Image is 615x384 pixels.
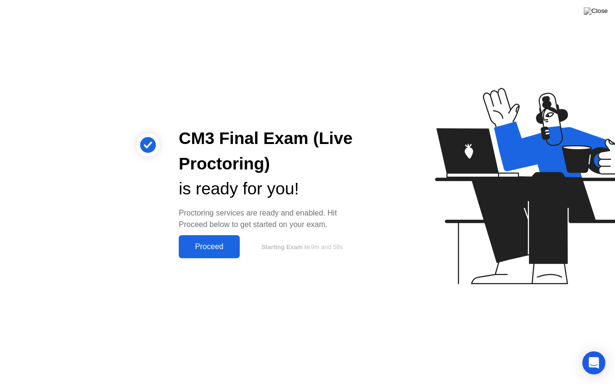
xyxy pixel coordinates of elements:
[182,242,237,251] div: Proceed
[179,176,357,202] div: is ready for you!
[584,7,608,15] img: Close
[245,238,357,256] button: Starting Exam in9m and 58s
[179,207,357,230] div: Proctoring services are ready and enabled. Hit Proceed below to get started on your exam.
[311,243,343,251] span: 9m and 58s
[179,235,240,258] button: Proceed
[582,351,605,374] div: Open Intercom Messenger
[179,126,357,177] div: CM3 Final Exam (Live Proctoring)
